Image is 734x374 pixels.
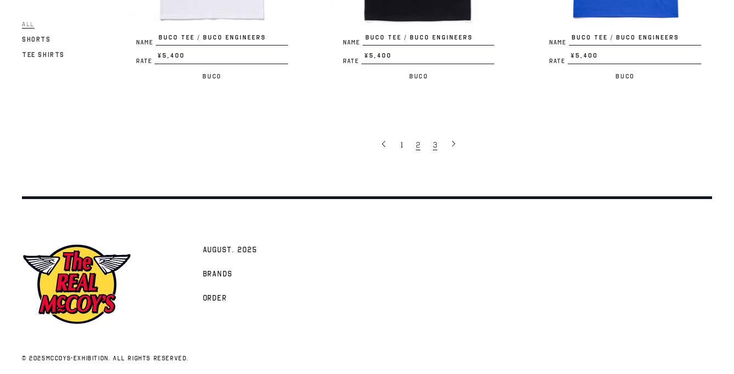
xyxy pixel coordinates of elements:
p: Buco [125,70,299,83]
p: Buco [332,70,506,83]
a: Shorts [22,33,51,46]
span: Tee Shirts [22,51,65,59]
span: Brands [203,269,233,280]
span: AUGUST. 2025 [203,245,257,256]
a: mccoys-exhibition [46,354,109,362]
span: Rate [136,58,155,64]
a: 1 [395,133,410,155]
span: 3 [433,140,437,150]
span: Shorts [22,36,51,43]
p: © 2025 . All rights reserved. [22,354,351,364]
span: Name [549,39,569,46]
span: Name [343,39,363,46]
span: All [22,20,35,29]
span: 2 [416,140,420,150]
img: mccoys-exhibition [22,243,132,326]
span: BUCO TEE / BUCO ENGINEERS [156,33,288,46]
span: Rate [549,58,568,64]
p: Buco [538,70,712,83]
span: 1 [400,140,403,150]
a: AUGUST. 2025 [197,237,263,262]
a: 3 [427,133,444,155]
a: All [22,18,35,31]
span: BUCO TEE / BUCO ENGINEERS [363,33,495,46]
span: ¥5,400 [362,51,495,64]
a: Order [197,286,233,310]
a: Tee Shirts [22,48,65,61]
span: Name [136,39,156,46]
span: Rate [343,58,362,64]
span: BUCO TEE / BUCO ENGINEERS [569,33,701,46]
span: Order [203,293,228,304]
span: ¥5,400 [568,51,701,64]
span: ¥5,400 [155,51,288,64]
a: Brands [197,262,239,286]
